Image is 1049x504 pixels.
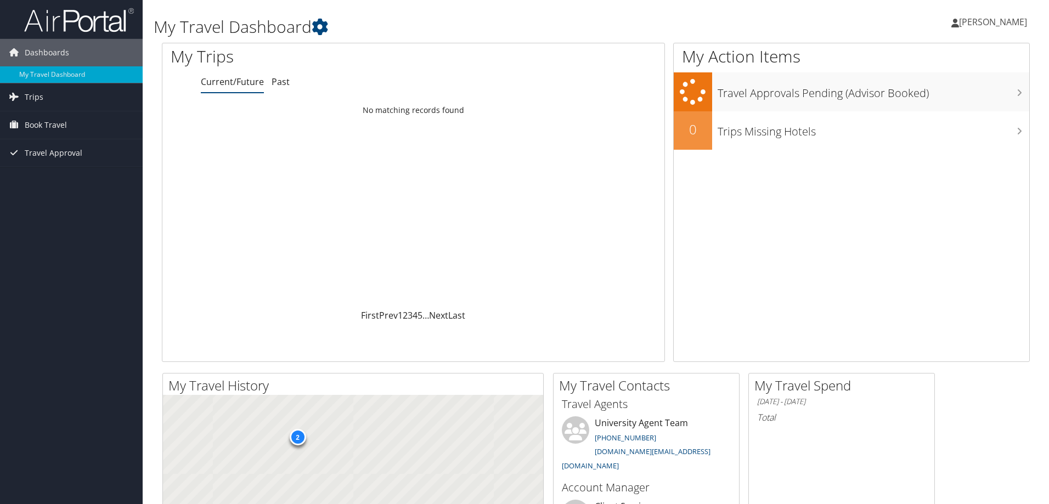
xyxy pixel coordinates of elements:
h2: My Travel History [168,376,543,395]
h1: My Action Items [674,45,1029,68]
td: No matching records found [162,100,664,120]
a: [DOMAIN_NAME][EMAIL_ADDRESS][DOMAIN_NAME] [562,446,710,471]
a: Prev [379,309,398,321]
a: 2 [403,309,408,321]
h2: My Travel Contacts [559,376,739,395]
img: airportal-logo.png [24,7,134,33]
li: University Agent Team [556,416,736,475]
a: 3 [408,309,413,321]
h3: Travel Approvals Pending (Advisor Booked) [718,80,1029,101]
a: 4 [413,309,418,321]
a: Last [448,309,465,321]
a: [PERSON_NAME] [951,5,1038,38]
a: [PHONE_NUMBER] [595,433,656,443]
a: Past [272,76,290,88]
a: 5 [418,309,422,321]
h3: Trips Missing Hotels [718,118,1029,139]
a: 1 [398,309,403,321]
div: 2 [289,429,306,445]
span: Dashboards [25,39,69,66]
span: Book Travel [25,111,67,139]
h3: Account Manager [562,480,731,495]
a: 0Trips Missing Hotels [674,111,1029,150]
h3: Travel Agents [562,397,731,412]
a: Travel Approvals Pending (Advisor Booked) [674,72,1029,111]
h2: 0 [674,120,712,139]
span: Travel Approval [25,139,82,167]
h2: My Travel Spend [754,376,934,395]
a: First [361,309,379,321]
span: Trips [25,83,43,111]
h1: My Travel Dashboard [154,15,743,38]
h6: [DATE] - [DATE] [757,397,926,407]
span: … [422,309,429,321]
h1: My Trips [171,45,447,68]
h6: Total [757,411,926,423]
span: [PERSON_NAME] [959,16,1027,28]
a: Next [429,309,448,321]
a: Current/Future [201,76,264,88]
